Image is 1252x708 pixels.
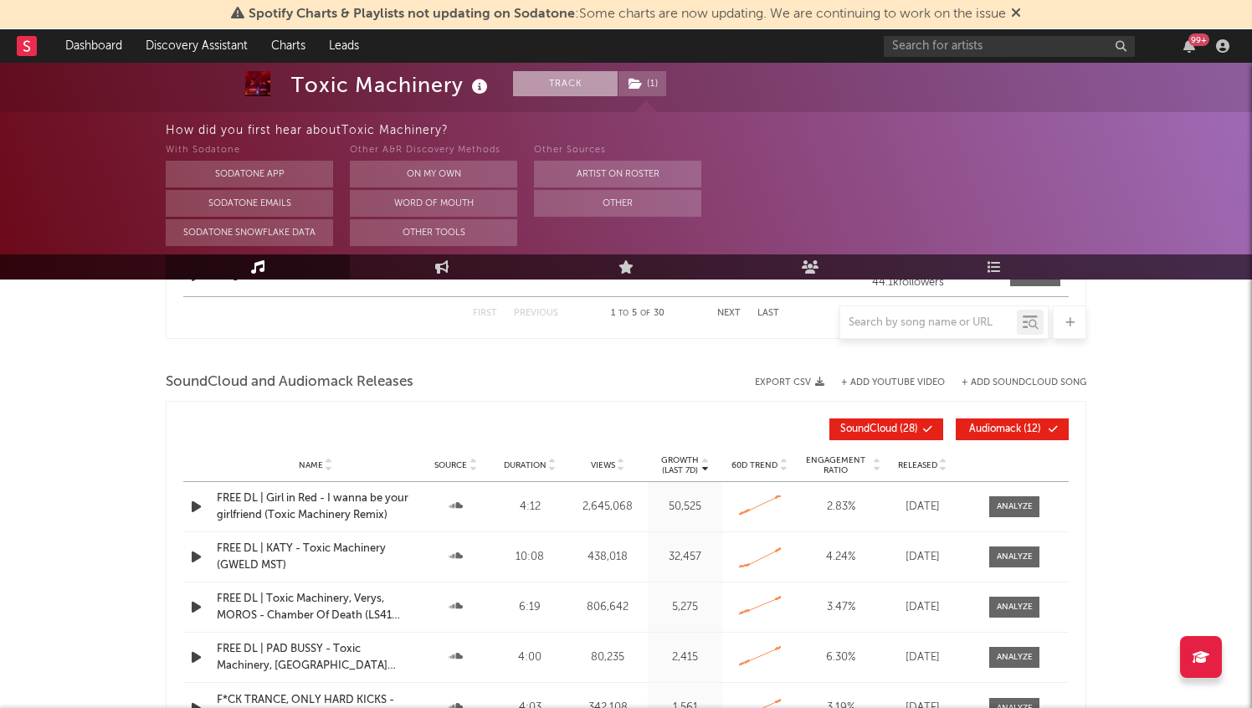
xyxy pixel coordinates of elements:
[249,8,575,21] span: Spotify Charts & Playlists not updating on Sodatone
[572,499,644,516] div: 2,645,068
[317,29,371,63] a: Leads
[534,190,701,217] button: Other
[872,277,998,289] div: 44.1k followers
[166,372,413,392] span: SoundCloud and Audiomack Releases
[572,599,644,616] div: 806,642
[249,8,1006,21] span: : Some charts are now updating. We are continuing to work on the issue
[166,190,333,217] button: Sodatone Emails
[962,378,1086,387] button: + Add SoundCloud Song
[731,460,777,470] span: 60D Trend
[801,499,880,516] div: 2.83 %
[497,499,563,516] div: 4:12
[801,549,880,566] div: 4.24 %
[956,418,1069,440] button: Audiomack(12)
[534,161,701,187] button: Artist on Roster
[299,460,323,470] span: Name
[884,36,1135,57] input: Search for artists
[513,71,618,96] button: Track
[217,541,414,573] a: FREE DL | KATY - Toxic Machinery (GWELD MST)
[652,549,718,566] div: 32,457
[504,460,546,470] span: Duration
[1011,8,1021,21] span: Dismiss
[898,460,937,470] span: Released
[1183,39,1195,53] button: 99+
[350,190,517,217] button: Word Of Mouth
[259,29,317,63] a: Charts
[840,424,897,434] span: SoundCloud
[166,121,1252,141] div: How did you first hear about Toxic Machinery ?
[801,455,870,475] span: Engagement Ratio
[652,649,718,666] div: 2,415
[497,549,563,566] div: 10:08
[350,219,517,246] button: Other Tools
[661,455,699,465] p: Growth
[755,377,824,387] button: Export CSV
[350,141,517,161] div: Other A&R Discovery Methods
[434,460,467,470] span: Source
[497,649,563,666] div: 4:00
[217,591,414,623] a: FREE DL | Toxic Machinery, Verys, MOROS - Chamber Of Death (LS41 Industrial Take)
[166,219,333,246] button: Sodatone Snowflake Data
[889,499,956,516] div: [DATE]
[592,304,684,324] div: 1 5 30
[572,649,644,666] div: 80,235
[829,418,943,440] button: SoundCloud(28)
[497,599,563,616] div: 6:19
[166,141,333,161] div: With Sodatone
[591,460,615,470] span: Views
[652,499,718,516] div: 50,525
[889,649,956,666] div: [DATE]
[534,141,701,161] div: Other Sources
[166,161,333,187] button: Sodatone App
[840,424,918,434] span: ( 28 )
[824,378,945,387] div: + Add YouTube Video
[801,649,880,666] div: 6.30 %
[945,378,1086,387] button: + Add SoundCloud Song
[217,490,414,523] a: FREE DL | Girl in Red - I wanna be your girlfriend (Toxic Machinery Remix)
[54,29,134,63] a: Dashboard
[652,599,718,616] div: 5,275
[217,641,414,674] a: FREE DL | PAD BUSSY - Toxic Machinery, [GEOGRAPHIC_DATA] (HM2)
[572,549,644,566] div: 438,018
[841,378,945,387] button: + Add YouTube Video
[967,424,1044,434] span: ( 12 )
[134,29,259,63] a: Discovery Assistant
[840,316,1017,330] input: Search by song name or URL
[350,161,517,187] button: On My Own
[661,465,699,475] p: (Last 7d)
[618,71,666,96] button: (1)
[1188,33,1209,46] div: 99 +
[801,599,880,616] div: 3.47 %
[969,424,1021,434] span: Audiomack
[291,71,492,99] div: Toxic Machinery
[889,599,956,616] div: [DATE]
[889,549,956,566] div: [DATE]
[618,71,667,96] span: ( 1 )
